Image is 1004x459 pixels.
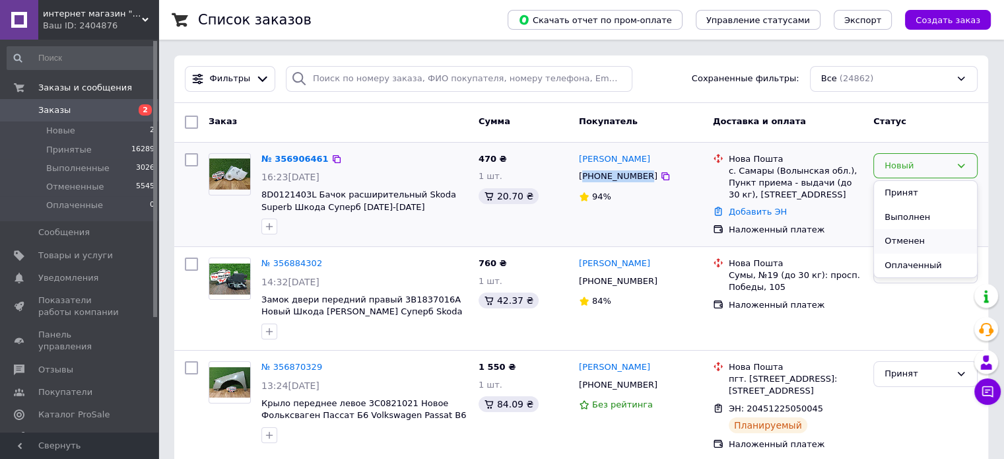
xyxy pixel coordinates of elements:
span: Выполненные [46,162,110,174]
span: 16289 [131,144,154,156]
span: 1 шт. [479,276,502,286]
button: Управление статусами [696,10,820,30]
span: Показатели работы компании [38,295,122,318]
span: Сохраненные фильтры: [692,73,799,85]
li: Оплаченный [874,254,977,278]
span: Доставка и оплата [713,116,806,126]
a: № 356884302 [261,258,322,268]
span: Покупатели [38,386,92,398]
span: 760 ₴ [479,258,507,268]
span: 94% [592,192,611,201]
img: Фото товару [209,159,250,190]
span: (24862) [840,73,874,83]
div: [PHONE_NUMBER] [576,376,660,394]
span: 14:32[DATE] [261,277,319,287]
a: [PERSON_NAME] [579,153,650,166]
a: 8D0121403L Бачок расширительный Skoda Superb Шкода Суперб [DATE]-[DATE] [261,190,456,212]
span: 5545 [136,181,154,193]
div: Нова Пошта [729,361,863,373]
div: [PHONE_NUMBER] [576,168,660,185]
input: Поиск по номеру заказа, ФИО покупателя, номеру телефона, Email, номеру накладной [286,66,632,92]
span: Экспорт [844,15,881,25]
div: 20.70 ₴ [479,188,539,204]
img: Фото товару [209,264,250,295]
div: Ваш ID: 2404876 [43,20,158,32]
div: Нова Пошта [729,258,863,269]
span: 2 [139,104,152,116]
div: Наложенный платеж [729,439,863,450]
a: [PERSON_NAME] [579,361,650,374]
span: Панель управления [38,329,122,353]
span: интернет магазин "Avtorazborka24" [43,8,142,20]
span: 2 [150,125,154,137]
span: Без рейтинга [592,400,653,409]
span: Новые [46,125,75,137]
span: Отмененные [46,181,104,193]
button: Создать заказ [905,10,991,30]
div: Наложенный платеж [729,224,863,236]
span: Каталог ProSale [38,409,110,421]
span: Сумма [479,116,510,126]
span: Фильтры [210,73,251,85]
input: Поиск [7,46,156,70]
span: Статус [873,116,906,126]
span: Сообщения [38,227,90,238]
div: [PHONE_NUMBER] [576,273,660,290]
span: 1 550 ₴ [479,362,516,372]
a: Фото товару [209,258,251,300]
span: 3026 [136,162,154,174]
span: Отзывы [38,364,73,376]
li: Отменен [874,229,977,254]
span: Управление статусами [706,15,810,25]
span: 13:24[DATE] [261,380,319,391]
span: 1 шт. [479,380,502,390]
div: Принят [885,367,951,381]
a: Фото товару [209,153,251,195]
span: Заказы [38,104,71,116]
span: Создать заказ [916,15,980,25]
div: 84.09 ₴ [479,396,539,412]
a: Создать заказ [892,15,991,24]
span: Принятые [46,144,92,156]
span: Товары и услуги [38,250,113,262]
li: Принят [874,181,977,205]
img: Фото товару [209,367,250,398]
span: Покупатель [579,116,638,126]
span: Уведомления [38,272,98,284]
div: с. Самары (Волынская обл.), Пункт приема - выдачи (до 30 кг), [STREET_ADDRESS] [729,165,863,201]
a: Фото товару [209,361,251,404]
span: Оплаченные [46,199,103,211]
a: Крыло переднее левое 3C0821021 Новое Фольксваген Пассат Б6 Volkswagen Passat B6 [DATE]-[DATE] [261,398,466,433]
div: Планируемый [729,417,807,433]
div: Новый [885,159,951,173]
div: Наложенный платеж [729,299,863,311]
span: Аналитика [38,431,87,443]
span: 470 ₴ [479,154,507,164]
div: Сумы, №19 (до 30 кг): просп. Победы, 105 [729,269,863,293]
button: Скачать отчет по пром-оплате [508,10,683,30]
a: № 356906461 [261,154,329,164]
span: Заказы и сообщения [38,82,132,94]
div: 42.37 ₴ [479,293,539,308]
div: Нова Пошта [729,153,863,165]
li: Выполнен [874,205,977,230]
span: ЭН: 20451225050045 [729,404,823,413]
button: Чат с покупателем [974,378,1001,405]
button: Экспорт [834,10,892,30]
div: пгт. [STREET_ADDRESS]: [STREET_ADDRESS] [729,373,863,397]
span: Все [821,73,837,85]
span: 16:23[DATE] [261,172,319,182]
a: Замок двери передний правый 3B1837016A Новый Шкода [PERSON_NAME] Суперб Skoda Octavia Tour Superb [261,295,462,329]
span: 0 [150,199,154,211]
a: № 356870329 [261,362,322,372]
span: Скачать отчет по пром-оплате [518,14,672,26]
a: [PERSON_NAME] [579,258,650,270]
a: Добавить ЭН [729,207,787,217]
span: 1 шт. [479,171,502,181]
span: Заказ [209,116,237,126]
h1: Список заказов [198,12,312,28]
span: 84% [592,296,611,306]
